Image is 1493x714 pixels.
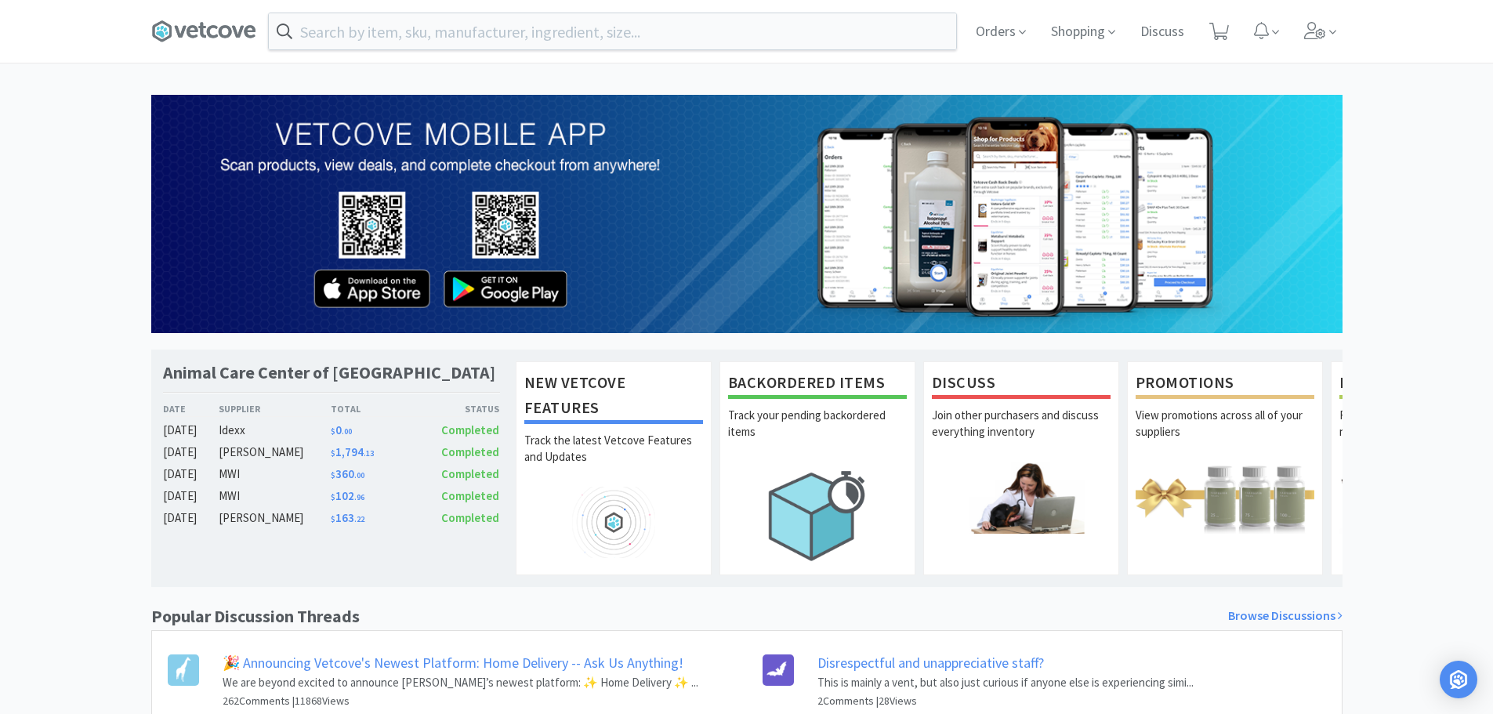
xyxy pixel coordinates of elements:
[163,443,500,462] a: [DATE][PERSON_NAME]$1,794.13Completed
[441,488,499,503] span: Completed
[441,444,499,459] span: Completed
[516,361,712,574] a: New Vetcove FeaturesTrack the latest Vetcove Features and Updates
[728,407,907,462] p: Track your pending backordered items
[1134,25,1190,39] a: Discuss
[1440,661,1477,698] div: Open Intercom Messenger
[354,514,364,524] span: . 22
[524,370,703,424] h1: New Vetcove Features
[923,361,1119,574] a: DiscussJoin other purchasers and discuss everything inventory
[219,465,331,484] div: MWI
[1136,462,1314,533] img: hero_promotions.png
[354,470,364,480] span: . 00
[1228,606,1343,626] a: Browse Discussions
[331,510,364,525] span: 163
[817,654,1044,672] a: Disrespectful and unappreciative staff?
[331,422,352,437] span: 0
[219,509,331,527] div: [PERSON_NAME]
[1127,361,1323,574] a: PromotionsView promotions across all of your suppliers
[163,509,500,527] a: [DATE][PERSON_NAME]$163.22Completed
[441,466,499,481] span: Completed
[817,673,1194,692] p: This is mainly a vent, but also just curious if anyone else is experiencing simi...
[331,466,364,481] span: 360
[441,510,499,525] span: Completed
[163,421,500,440] a: [DATE]Idexx$0.00Completed
[817,692,1194,709] h6: 2 Comments | 28 Views
[223,654,683,672] a: 🎉 Announcing Vetcove's Newest Platform: Home Delivery -- Ask Us Anything!
[441,422,499,437] span: Completed
[331,444,374,459] span: 1,794
[219,443,331,462] div: [PERSON_NAME]
[163,509,219,527] div: [DATE]
[151,95,1343,333] img: 169a39d576124ab08f10dc54d32f3ffd_4.png
[269,13,956,49] input: Search by item, sku, manufacturer, ingredient, size...
[219,487,331,506] div: MWI
[163,443,219,462] div: [DATE]
[331,488,364,503] span: 102
[1136,407,1314,462] p: View promotions across all of your suppliers
[163,401,219,416] div: Date
[354,492,364,502] span: . 96
[524,432,703,487] p: Track the latest Vetcove Features and Updates
[219,421,331,440] div: Idexx
[728,462,907,569] img: hero_backorders.png
[524,487,703,558] img: hero_feature_roadmap.png
[163,487,219,506] div: [DATE]
[331,514,335,524] span: $
[163,465,500,484] a: [DATE]MWI$360.00Completed
[728,370,907,399] h1: Backordered Items
[932,462,1111,533] img: hero_discuss.png
[342,426,352,437] span: . 00
[331,401,415,416] div: Total
[1136,370,1314,399] h1: Promotions
[151,603,360,630] h1: Popular Discussion Threads
[331,426,335,437] span: $
[331,470,335,480] span: $
[932,407,1111,462] p: Join other purchasers and discuss everything inventory
[223,692,698,709] h6: 262 Comments | 11868 Views
[719,361,915,574] a: Backordered ItemsTrack your pending backordered items
[223,673,698,692] p: We are beyond excited to announce [PERSON_NAME]’s newest platform: ✨ Home Delivery ✨ ...
[163,421,219,440] div: [DATE]
[163,487,500,506] a: [DATE]MWI$102.96Completed
[932,370,1111,399] h1: Discuss
[364,448,374,458] span: . 13
[331,448,335,458] span: $
[163,465,219,484] div: [DATE]
[219,401,331,416] div: Supplier
[331,492,335,502] span: $
[415,401,500,416] div: Status
[163,361,495,384] h1: Animal Care Center of [GEOGRAPHIC_DATA]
